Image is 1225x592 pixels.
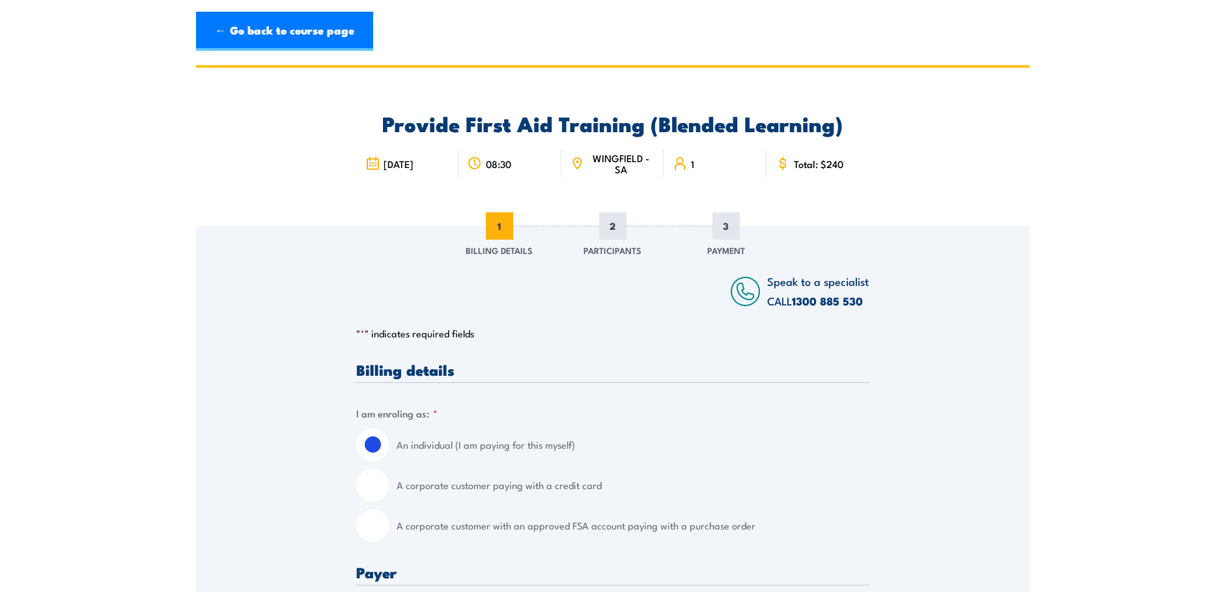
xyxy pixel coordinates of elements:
p: " " indicates required fields [356,327,869,340]
span: Speak to a specialist CALL [767,273,869,309]
span: 1 [486,212,513,240]
span: WINGFIELD - SA [587,152,655,175]
span: 1 [691,158,694,169]
span: 2 [599,212,627,240]
span: Total: $240 [794,158,843,169]
h3: Payer [356,565,869,580]
a: 1300 885 530 [792,292,863,309]
span: Payment [707,244,745,257]
h2: Provide First Aid Training (Blended Learning) [356,114,869,132]
label: An individual (I am paying for this myself) [397,429,869,461]
label: A corporate customer with an approved FSA account paying with a purchase order [397,509,869,542]
span: 08:30 [486,158,511,169]
label: A corporate customer paying with a credit card [397,469,869,501]
h3: Billing details [356,362,869,377]
a: ← Go back to course page [196,12,373,51]
span: Participants [584,244,641,257]
span: Billing Details [466,244,533,257]
legend: I am enroling as: [356,406,438,421]
span: 3 [712,212,740,240]
span: [DATE] [384,158,414,169]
